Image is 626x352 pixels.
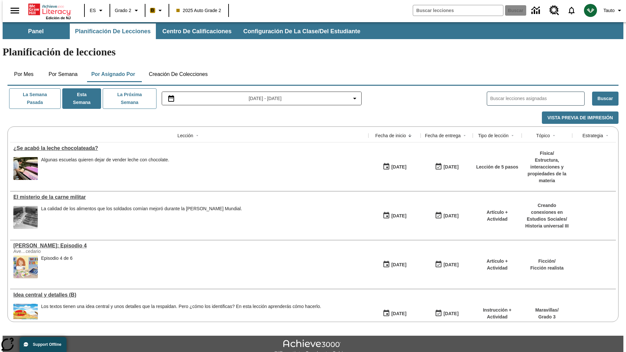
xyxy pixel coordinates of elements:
button: Panel [3,23,68,39]
a: Notificaciones [563,2,580,19]
div: Ave…cedario [13,249,111,254]
span: ES [90,7,96,14]
span: Support Offline [33,342,61,347]
button: Support Offline [20,337,67,352]
div: Fecha de entrega [425,132,461,139]
p: La calidad de los alimentos que los soldados comían mejoró durante la [PERSON_NAME] Mundial. [41,206,242,212]
button: Sort [193,132,201,139]
div: Los textos tienen una idea central y unos detalles que la respaldan. Pero ¿cómo los identificas? ... [41,304,321,309]
p: Física / [525,150,569,157]
div: Episodio 4 de 6 [41,256,73,261]
button: 09/21/25: Último día en que podrá accederse la lección [433,307,461,320]
a: Idea central y detalles (B), Lecciones [13,292,365,298]
div: [DATE] [443,310,458,318]
img: Fotografía en blanco y negro que muestra cajas de raciones de comida militares con la etiqueta U.... [13,206,38,229]
div: Tipo de lección [478,132,509,139]
button: Buscar [592,92,619,106]
div: Algunas escuelas quieren dejar de vender leche con chocolate. [41,157,169,163]
span: Planificación de lecciones [75,28,151,35]
p: Historia universal III [525,223,569,229]
div: Algunas escuelas quieren dejar de vender leche con chocolate. [41,157,169,180]
div: ¿Se acabó la leche chocolateada? [13,145,365,151]
svg: Collapse Date Range Filter [351,95,359,102]
div: Elena Menope: Episodio 4 [13,243,365,249]
button: Esta semana [62,88,101,109]
div: Episodio 4 de 6 [41,256,73,278]
div: Lección [177,132,193,139]
span: Grado 2 [115,7,131,14]
a: ¿Se acabó la leche chocolateada?, Lecciones [13,145,365,151]
button: 09/21/25: Último día en que podrá accederse la lección [433,210,461,222]
div: [DATE] [443,163,458,171]
button: Sort [603,132,611,139]
h1: Planificación de lecciones [3,46,623,58]
p: Maravillas / [535,307,559,314]
div: Fecha de inicio [375,132,406,139]
span: B [151,6,154,14]
span: Configuración de la clase/del estudiante [243,28,360,35]
div: [DATE] [391,212,406,220]
a: Centro de información [528,2,545,20]
button: Vista previa de impresión [542,111,619,124]
div: [DATE] [391,261,406,269]
a: Elena Menope: Episodio 4, Lecciones [13,243,365,249]
button: 09/21/25: Último día en que podrá accederse la lección [433,161,461,173]
div: [DATE] [391,163,406,171]
p: Estructura, interacciones y propiedades de la materia [525,157,569,184]
img: avatar image [584,4,597,17]
div: Estrategia [582,132,603,139]
button: La semana pasada [9,88,61,109]
a: Portada [28,3,71,16]
input: Buscar lecciones asignadas [490,94,584,103]
p: Artículo + Actividad [476,209,518,223]
div: Subbarra de navegación [3,23,366,39]
button: Boost El color de la clase es anaranjado claro. Cambiar el color de la clase. [147,5,167,16]
p: Ficción / [530,258,564,265]
button: Por semana [43,66,83,82]
div: La calidad de los alimentos que los soldados comían mejoró durante la Segunda Guerra Mundial. [41,206,242,229]
input: Buscar campo [413,5,503,16]
button: Seleccione el intervalo de fechas opción del menú [165,95,359,102]
img: image [13,157,38,180]
a: El misterio de la carne militar , Lecciones [13,194,365,200]
div: Los textos tienen una idea central y unos detalles que la respaldan. Pero ¿cómo los identificas? ... [41,304,321,327]
button: 09/21/25: Primer día en que estuvo disponible la lección [380,161,409,173]
img: portada de Maravillas de tercer grado: una mariposa vuela sobre un campo y un río, con montañas a... [13,304,38,327]
div: Subbarra de navegación [3,22,623,39]
button: 09/21/25: Primer día en que estuvo disponible la lección [380,307,409,320]
button: Grado: Grado 2, Elige un grado [112,5,143,16]
button: Centro de calificaciones [157,23,237,39]
p: Lección de 5 pasos [476,164,518,170]
p: Ficción realista [530,265,564,271]
div: [DATE] [391,310,406,318]
img: Elena está sentada en la mesa de clase, poniendo pegamento en un trozo de papel. Encima de la mes... [13,256,38,278]
button: Lenguaje: ES, Selecciona un idioma [87,5,108,16]
p: Artículo + Actividad [476,258,518,271]
button: 09/21/25: Primer día en que estuvo disponible la lección [380,258,409,271]
button: Configuración de la clase/del estudiante [238,23,365,39]
button: Sort [406,132,414,139]
div: [DATE] [443,212,458,220]
p: Instrucción + Actividad [476,307,518,320]
button: Sort [550,132,558,139]
a: Centro de recursos, Se abrirá en una pestaña nueva. [545,2,563,19]
div: El misterio de la carne militar [13,194,365,200]
button: Sort [461,132,469,139]
span: [DATE] - [DATE] [249,95,282,102]
button: La próxima semana [103,88,156,109]
span: Tauto [604,7,615,14]
button: Creación de colecciones [143,66,213,82]
button: Escoja un nuevo avatar [580,2,601,19]
span: Centro de calificaciones [162,28,231,35]
span: Edición de NJ [46,16,71,20]
div: Tópico [536,132,550,139]
p: Grado 3 [535,314,559,320]
div: Idea central y detalles (B) [13,292,365,298]
button: Perfil/Configuración [601,5,626,16]
button: 09/21/25: Último día en que podrá accederse la lección [433,258,461,271]
span: 2025 Auto Grade 2 [176,7,221,14]
button: Sort [509,132,516,139]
